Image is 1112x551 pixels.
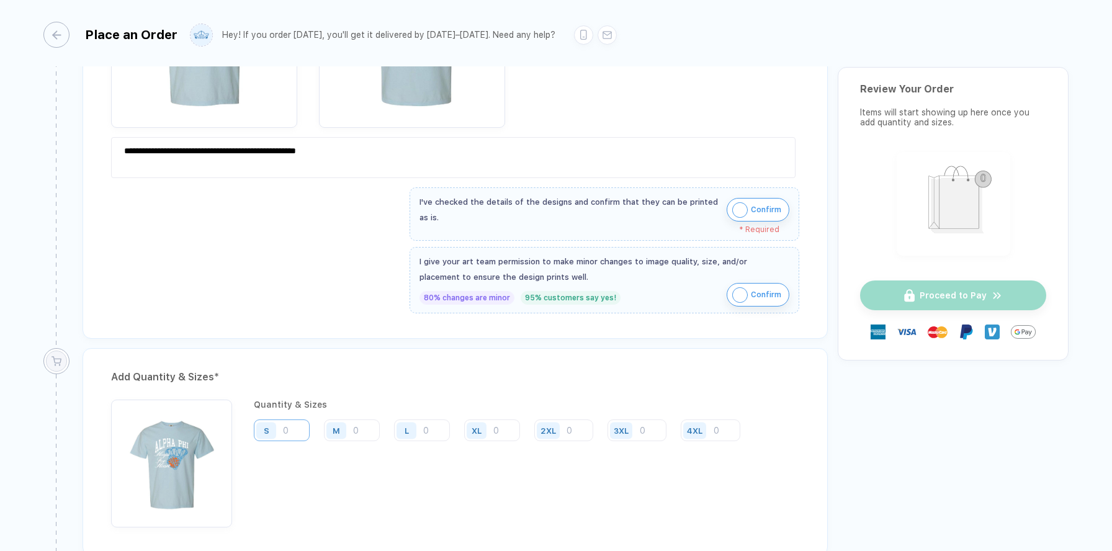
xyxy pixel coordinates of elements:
div: XL [472,426,482,435]
img: shopping_bag.png [902,158,1005,248]
img: visa [897,322,917,342]
button: iconConfirm [727,198,789,222]
div: Quantity & Sizes [254,400,750,410]
div: Add Quantity & Sizes [111,367,799,387]
img: user profile [191,24,212,46]
div: Hey! If you order [DATE], you'll get it delivered by [DATE]–[DATE]. Need any help? [222,30,555,40]
div: 95% customers say yes! [521,291,621,305]
img: Paypal [959,325,974,339]
div: 80% changes are minor [419,291,514,305]
img: icon [732,202,748,218]
div: I give your art team permission to make minor changes to image quality, size, and/or placement to... [419,254,789,285]
div: 3XL [614,426,629,435]
div: Place an Order [85,27,177,42]
div: S [264,426,269,435]
div: * Required [419,225,779,234]
img: express [871,325,886,339]
div: M [333,426,340,435]
span: Confirm [751,200,781,220]
div: 4XL [687,426,702,435]
div: L [405,426,409,435]
img: GPay [1011,320,1036,344]
div: Review Your Order [860,83,1046,95]
img: 1759958623728falfs_nt_front.png [117,406,226,514]
img: master-card [928,322,948,342]
img: icon [732,287,748,303]
div: Items will start showing up here once you add quantity and sizes. [860,107,1046,127]
img: Venmo [985,325,1000,339]
div: 2XL [540,426,556,435]
button: iconConfirm [727,283,789,307]
span: Confirm [751,285,781,305]
div: I've checked the details of the designs and confirm that they can be printed as is. [419,194,720,225]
